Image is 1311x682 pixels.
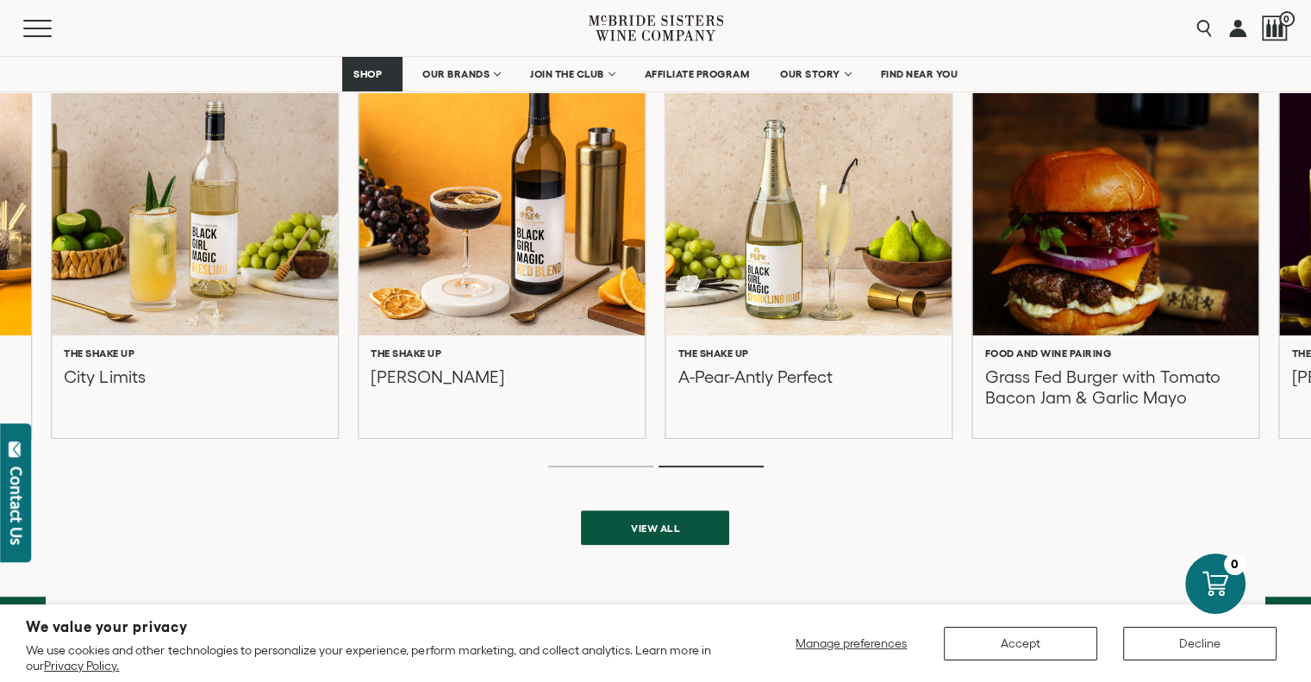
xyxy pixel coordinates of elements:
[634,57,761,91] a: AFFILIATE PROGRAM
[769,57,861,91] a: OUR STORY
[353,68,383,80] span: SHOP
[601,511,710,545] span: View all
[371,347,441,360] h6: The Shake Up
[371,366,503,408] p: [PERSON_NAME]
[881,68,958,80] span: FIND NEAR YOU
[422,68,490,80] span: OUR BRANDS
[1224,554,1245,575] div: 0
[645,68,750,80] span: AFFILIATE PROGRAM
[985,366,1247,408] p: Grass Fed Burger with Tomato Bacon Jam & Garlic Mayo
[359,69,645,438] a: Eliza The Shake Up [PERSON_NAME]
[548,466,653,467] li: Page dot 1
[677,366,832,408] p: A-Pear-Antly Perfect
[796,636,907,650] span: Manage preferences
[8,466,25,545] div: Contact Us
[665,69,952,438] a: A-Pear-Antly Perfect The Shake Up A-Pear-Antly Perfect
[52,69,338,438] a: City Limits The Shake Up City Limits
[64,366,145,408] p: City Limits
[23,20,85,37] button: Mobile Menu Trigger
[26,642,722,673] p: We use cookies and other technologies to personalize your experience, perform marketing, and coll...
[530,68,604,80] span: JOIN THE CLUB
[944,627,1097,660] button: Accept
[581,510,729,545] a: View all
[973,69,1259,438] a: Grass Fed Burger with Tomato Bacon Jam & Garlic Mayo Food and Wine Pairing Grass Fed Burger with ...
[64,347,134,360] h6: The Shake Up
[26,620,722,635] h2: We value your privacy
[44,659,119,673] a: Privacy Policy.
[1123,627,1277,660] button: Decline
[870,57,970,91] a: FIND NEAR YOU
[1279,11,1295,27] span: 0
[519,57,625,91] a: JOIN THE CLUB
[785,627,918,660] button: Manage preferences
[985,347,1112,360] h6: Food and Wine Pairing
[780,68,840,80] span: OUR STORY
[342,57,403,91] a: SHOP
[677,347,748,360] h6: The Shake Up
[659,466,764,467] li: Page dot 2
[411,57,510,91] a: OUR BRANDS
